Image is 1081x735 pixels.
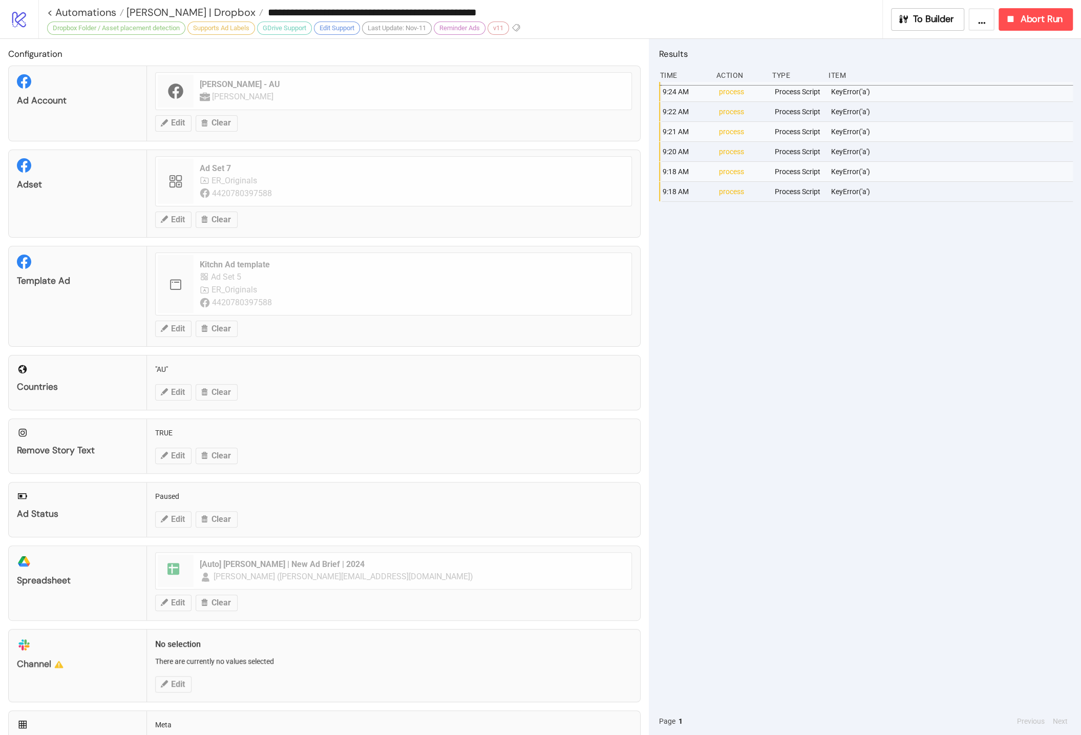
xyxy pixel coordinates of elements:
div: Reminder Ads [434,22,485,35]
div: Process Script [774,82,823,101]
h2: Results [659,47,1073,60]
div: Process Script [774,102,823,121]
div: KeyError('a') [830,102,1075,121]
div: Type [771,66,820,85]
div: KeyError('a') [830,142,1075,161]
div: 9:21 AM [662,122,711,141]
span: Abort Run [1020,13,1063,25]
div: Process Script [774,122,823,141]
button: Next [1050,716,1071,727]
div: KeyError('a') [830,182,1075,201]
div: 9:24 AM [662,82,711,101]
div: Last Update: Nov-11 [362,22,432,35]
h2: Configuration [8,47,641,60]
div: v11 [487,22,509,35]
div: process [717,122,767,141]
div: 9:20 AM [662,142,711,161]
div: process [717,182,767,201]
span: [PERSON_NAME] | Dropbox [124,6,256,19]
button: Previous [1014,716,1048,727]
button: Abort Run [999,8,1073,31]
div: Time [659,66,708,85]
button: ... [968,8,994,31]
div: Action [715,66,764,85]
div: Process Script [774,162,823,181]
div: 9:22 AM [662,102,711,121]
div: 9:18 AM [662,162,711,181]
span: Page [659,716,675,727]
div: 9:18 AM [662,182,711,201]
a: [PERSON_NAME] | Dropbox [124,7,263,17]
div: GDrive Support [257,22,312,35]
a: < Automations [47,7,124,17]
span: To Builder [913,13,954,25]
button: To Builder [891,8,965,31]
div: Process Script [774,182,823,201]
div: KeyError('a') [830,82,1075,101]
button: 1 [675,716,686,727]
div: process [717,102,767,121]
div: process [717,162,767,181]
div: Edit Support [314,22,360,35]
div: Item [828,66,1073,85]
div: process [717,142,767,161]
div: Supports Ad Labels [187,22,255,35]
div: Process Script [774,142,823,161]
div: KeyError('a') [830,162,1075,181]
div: process [717,82,767,101]
div: KeyError('a') [830,122,1075,141]
div: Dropbox Folder / Asset placement detection [47,22,185,35]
